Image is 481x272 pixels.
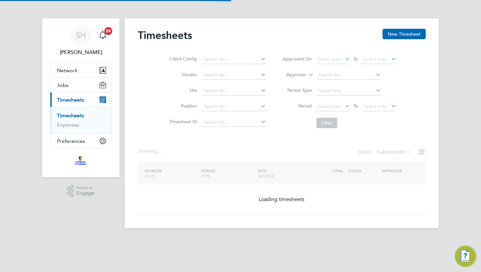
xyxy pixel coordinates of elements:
button: Jobs [50,78,111,92]
span: Select date [317,103,341,109]
a: Expenses [57,122,79,128]
button: Engage Resource Center [455,246,476,267]
label: Period [282,103,312,109]
input: Search for... [202,55,266,64]
span: Select date [364,103,387,109]
button: Timesheets [50,93,111,107]
span: 0 [402,149,405,155]
span: ... [158,148,162,154]
label: Approver [277,72,306,78]
input: Search for... [202,86,266,95]
a: Timesheets [57,112,84,119]
label: Vendor [168,72,197,77]
input: Search for... [316,71,381,80]
span: Preferences [57,138,85,144]
a: 20 [96,25,109,46]
input: Search for... [202,118,266,127]
span: Select date [364,56,387,62]
label: Site [168,87,197,93]
span: Select date [317,56,341,62]
a: SH[PERSON_NAME] [50,25,112,56]
img: bglgroup-logo-retina.png [75,155,87,165]
span: Jobs [57,82,68,88]
label: Timesheet ID [168,119,197,125]
span: To [351,102,360,110]
span: SH [76,31,86,40]
span: Stuart Horn [50,48,112,56]
nav: Main navigation [42,18,119,177]
label: Position [168,103,197,109]
label: Client Config [168,56,197,62]
a: Powered byEngage [67,185,95,197]
div: Timesheets [50,107,111,133]
label: Period Type [282,87,312,93]
button: Preferences [50,134,111,148]
div: Showing [138,148,163,155]
button: New Timesheet [383,29,426,39]
h2: Timesheets [138,29,192,42]
span: To [351,55,360,63]
span: Powered by [76,185,95,191]
label: Submitted [377,149,411,155]
button: Filter [316,118,337,128]
div: Status [358,148,413,157]
span: Engage [76,191,95,196]
label: Approved On [282,56,312,62]
a: Go to home page [50,155,112,165]
span: Timesheets [57,97,84,103]
button: Network [50,63,111,77]
input: Search for... [202,71,266,80]
input: Search for... [202,102,266,111]
input: Select one [316,86,381,95]
span: 20 [104,27,112,35]
span: Network [57,67,78,74]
